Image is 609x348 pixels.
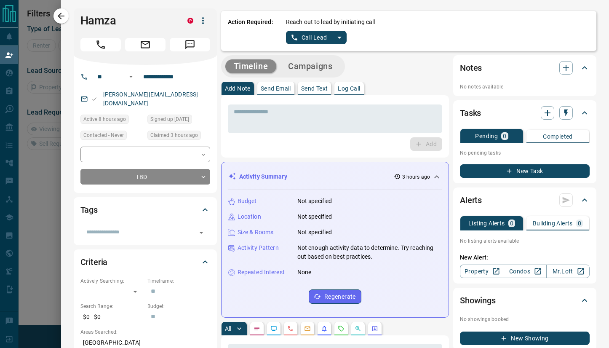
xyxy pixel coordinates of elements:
[80,38,121,51] span: Call
[80,252,210,272] div: Criteria
[460,237,590,245] p: No listing alerts available
[510,220,513,226] p: 0
[238,228,274,237] p: Size & Rooms
[254,325,260,332] svg: Notes
[304,325,311,332] svg: Emails
[238,212,261,221] p: Location
[460,61,482,75] h2: Notes
[91,96,97,102] svg: Email Valid
[225,59,277,73] button: Timeline
[460,193,482,207] h2: Alerts
[460,294,496,307] h2: Showings
[80,115,143,126] div: Sat Sep 13 2025
[309,289,361,304] button: Regenerate
[460,332,590,345] button: New Showing
[195,227,207,238] button: Open
[286,31,333,44] button: Call Lead
[103,91,198,107] a: [PERSON_NAME][EMAIL_ADDRESS][DOMAIN_NAME]
[170,38,210,51] span: Message
[147,115,210,126] div: Wed May 26 2021
[371,325,378,332] svg: Agent Actions
[355,325,361,332] svg: Opportunities
[280,59,341,73] button: Campaigns
[150,115,189,123] span: Signed up [DATE]
[460,316,590,323] p: No showings booked
[297,228,332,237] p: Not specified
[297,244,442,261] p: Not enough activity data to determine. Try reaching out based on best practices.
[80,302,143,310] p: Search Range:
[460,83,590,91] p: No notes available
[475,133,498,139] p: Pending
[261,86,291,91] p: Send Email
[338,86,360,91] p: Log Call
[83,131,124,139] span: Contacted - Never
[238,244,279,252] p: Activity Pattern
[460,253,590,262] p: New Alert:
[270,325,277,332] svg: Lead Browsing Activity
[147,277,210,285] p: Timeframe:
[287,325,294,332] svg: Calls
[80,200,210,220] div: Tags
[533,220,573,226] p: Building Alerts
[286,31,347,44] div: split button
[546,265,590,278] a: Mr.Loft
[225,326,232,332] p: All
[147,131,210,142] div: Sat Sep 13 2025
[80,169,210,185] div: TBD
[125,38,166,51] span: Email
[228,18,273,44] p: Action Required:
[460,265,503,278] a: Property
[321,325,328,332] svg: Listing Alerts
[460,147,590,159] p: No pending tasks
[187,18,193,24] div: property.ca
[297,212,332,221] p: Not specified
[460,106,481,120] h2: Tasks
[503,265,546,278] a: Condos
[543,134,573,139] p: Completed
[503,133,506,139] p: 0
[297,268,312,277] p: None
[468,220,505,226] p: Listing Alerts
[239,172,287,181] p: Activity Summary
[80,255,108,269] h2: Criteria
[460,164,590,178] button: New Task
[460,58,590,78] div: Notes
[460,190,590,210] div: Alerts
[126,72,136,82] button: Open
[225,86,251,91] p: Add Note
[80,277,143,285] p: Actively Searching:
[297,197,332,206] p: Not specified
[228,169,442,185] div: Activity Summary3 hours ago
[238,268,285,277] p: Repeated Interest
[80,310,143,324] p: $0 - $0
[238,197,257,206] p: Budget
[301,86,328,91] p: Send Text
[80,328,210,336] p: Areas Searched:
[460,103,590,123] div: Tasks
[80,203,98,217] h2: Tags
[150,131,198,139] span: Claimed 3 hours ago
[460,290,590,311] div: Showings
[83,115,126,123] span: Active 8 hours ago
[286,18,375,27] p: Reach out to lead by initiating call
[338,325,345,332] svg: Requests
[80,14,175,27] h1: Hamza
[578,220,581,226] p: 0
[147,302,210,310] p: Budget:
[402,173,430,181] p: 3 hours ago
